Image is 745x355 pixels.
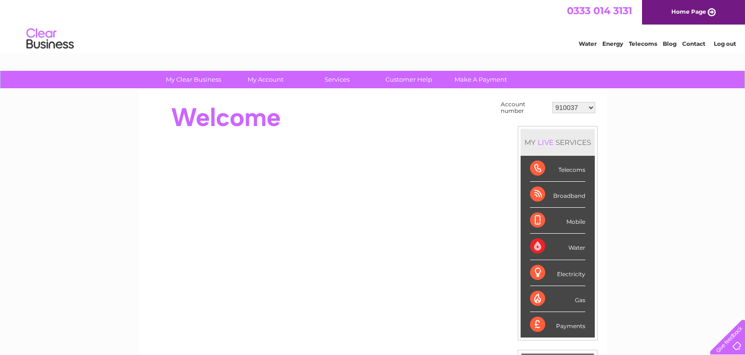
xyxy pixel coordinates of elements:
div: LIVE [536,138,556,147]
a: Telecoms [629,40,657,47]
div: MY SERVICES [521,129,595,156]
a: My Account [226,71,304,88]
div: Broadband [530,182,585,208]
div: Mobile [530,208,585,234]
div: Gas [530,286,585,312]
a: Log out [714,40,736,47]
a: Customer Help [370,71,448,88]
a: Services [298,71,376,88]
div: Clear Business is a trading name of Verastar Limited (registered in [GEOGRAPHIC_DATA] No. 3667643... [150,5,596,46]
a: My Clear Business [154,71,232,88]
a: Water [579,40,597,47]
a: 0333 014 3131 [567,5,632,17]
a: Energy [602,40,623,47]
img: logo.png [26,25,74,53]
div: Telecoms [530,156,585,182]
div: Electricity [530,260,585,286]
a: Blog [663,40,676,47]
div: Water [530,234,585,260]
td: Account number [498,99,550,117]
a: Make A Payment [442,71,520,88]
a: Contact [682,40,705,47]
div: Payments [530,312,585,338]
